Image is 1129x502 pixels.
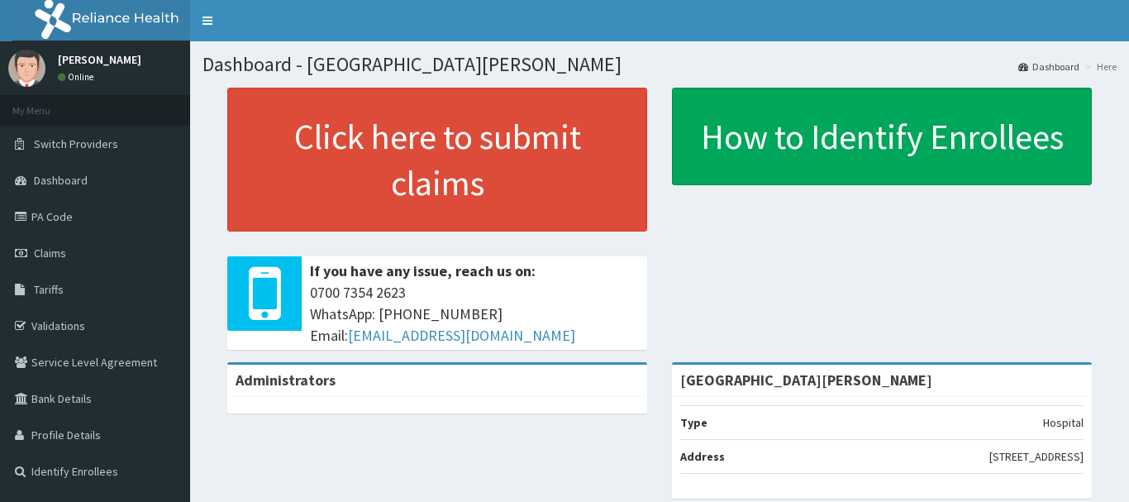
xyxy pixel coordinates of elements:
a: Online [58,71,98,83]
span: Claims [34,246,66,261]
b: Administrators [236,371,336,390]
b: If you have any issue, reach us on: [310,261,536,280]
li: Here [1081,60,1117,74]
span: Dashboard [34,173,88,188]
strong: [GEOGRAPHIC_DATA][PERSON_NAME] [680,371,932,390]
span: 0700 7354 2623 WhatsApp: [PHONE_NUMBER] Email: [310,282,639,346]
span: Switch Providers [34,136,118,151]
a: Click here to submit claims [227,88,647,232]
a: How to Identify Enrollees [672,88,1092,185]
h1: Dashboard - [GEOGRAPHIC_DATA][PERSON_NAME] [202,54,1117,75]
b: Address [680,449,725,464]
a: Dashboard [1018,60,1079,74]
p: [PERSON_NAME] [58,54,141,65]
p: Hospital [1043,414,1084,431]
b: Type [680,415,707,430]
a: [EMAIL_ADDRESS][DOMAIN_NAME] [348,326,575,345]
p: [STREET_ADDRESS] [989,448,1084,465]
img: User Image [8,50,45,87]
span: Tariffs [34,282,64,297]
